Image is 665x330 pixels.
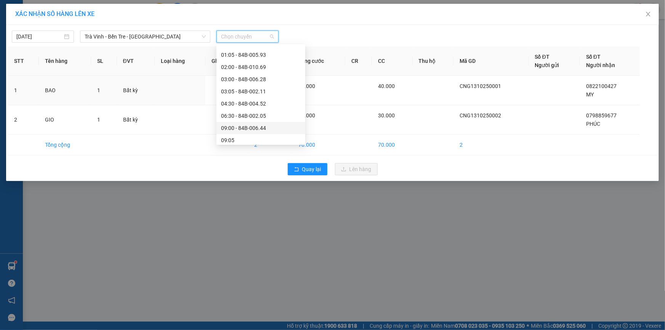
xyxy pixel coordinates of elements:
[50,6,127,24] div: [GEOGRAPHIC_DATA]
[117,46,155,76] th: ĐVT
[453,46,529,76] th: Mã GD
[645,11,651,17] span: close
[221,87,301,96] div: 03:05 - 84B-002.11
[97,87,100,93] span: 1
[586,112,617,119] span: 0798859677
[97,117,100,123] span: 1
[85,31,206,42] span: Trà Vinh - Bến Tre - Sài Gòn
[292,46,345,76] th: Tổng cước
[6,6,44,25] div: Cầu Ngang
[39,135,91,155] td: Tổng cộng
[117,76,155,105] td: Bất kỳ
[6,7,18,15] span: Gửi:
[298,83,315,89] span: 40.000
[15,10,95,18] span: XÁC NHẬN SỐ HÀNG LÊN XE
[586,62,615,68] span: Người nhận
[48,48,128,59] div: 30.000
[221,75,301,83] div: 03:00 - 84B-006.28
[298,112,315,119] span: 30.000
[155,46,205,76] th: Loại hàng
[535,54,550,60] span: Số ĐT
[39,105,91,135] td: GIO
[221,112,301,120] div: 06:30 - 84B-002.05
[50,24,127,33] div: PHÚC
[205,46,248,76] th: Ghi chú
[586,54,601,60] span: Số ĐT
[221,63,301,71] div: 02:00 - 84B-010.69
[586,91,594,98] span: MY
[221,124,301,132] div: 09:00 - 84B-006.44
[221,31,274,42] span: Chọn chuyến
[221,136,301,144] div: 09:05
[378,83,395,89] span: 40.000
[586,121,600,127] span: PHÚC
[248,135,292,155] td: 2
[294,167,299,173] span: rollback
[8,46,39,76] th: STT
[39,76,91,105] td: BAO
[302,165,321,173] span: Quay lại
[453,135,529,155] td: 2
[586,83,617,89] span: 0822100427
[372,46,412,76] th: CC
[202,34,206,39] span: down
[50,6,68,14] span: Nhận:
[8,105,39,135] td: 2
[91,46,117,76] th: SL
[378,112,395,119] span: 30.000
[221,99,301,108] div: 04:30 - 84B-004.52
[221,51,301,59] div: 01:05 - 84B-005.93
[413,46,454,76] th: Thu hộ
[117,105,155,135] td: Bất kỳ
[288,163,327,175] button: rollbackQuay lại
[460,112,501,119] span: CNG1310250002
[372,135,412,155] td: 70.000
[48,50,59,58] span: CC :
[50,33,127,43] div: 0798859677
[535,62,559,68] span: Người gửi
[16,32,62,41] input: 13/10/2025
[39,46,91,76] th: Tên hàng
[292,135,345,155] td: 70.000
[8,76,39,105] td: 1
[345,46,372,76] th: CR
[335,163,378,175] button: uploadLên hàng
[460,83,501,89] span: CNG1310250001
[638,4,659,25] button: Close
